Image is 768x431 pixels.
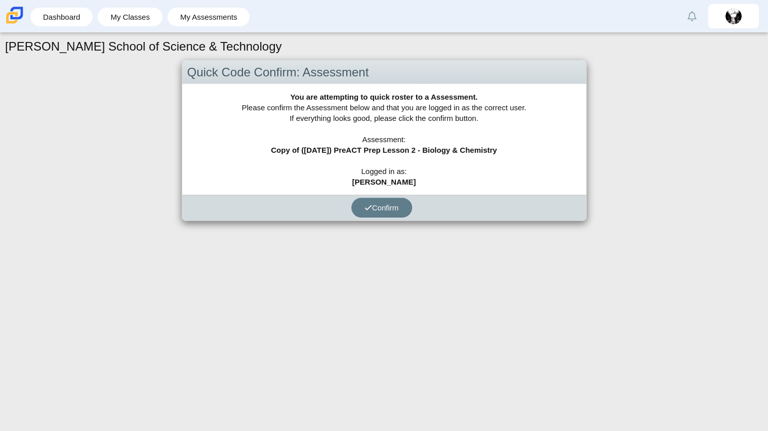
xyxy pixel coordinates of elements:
div: Please confirm the Assessment below and that you are logged in as the correct user. If everything... [182,84,586,195]
div: Quick Code Confirm: Assessment [182,61,586,84]
a: Alerts [681,5,703,27]
img: Carmen School of Science & Technology [4,5,25,26]
a: My Assessments [173,8,245,26]
a: fayera.sissoko.yvsiPB [708,4,759,28]
h1: [PERSON_NAME] School of Science & Technology [5,38,282,55]
b: Copy of ([DATE]) PreACT Prep Lesson 2 - Biology & Chemistry [271,146,497,154]
img: fayera.sissoko.yvsiPB [725,8,742,24]
b: You are attempting to quick roster to a Assessment. [290,93,477,101]
button: Confirm [351,198,412,218]
a: Dashboard [35,8,88,26]
a: Carmen School of Science & Technology [4,19,25,27]
span: Confirm [365,203,399,212]
b: [PERSON_NAME] [352,178,416,186]
a: My Classes [103,8,157,26]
